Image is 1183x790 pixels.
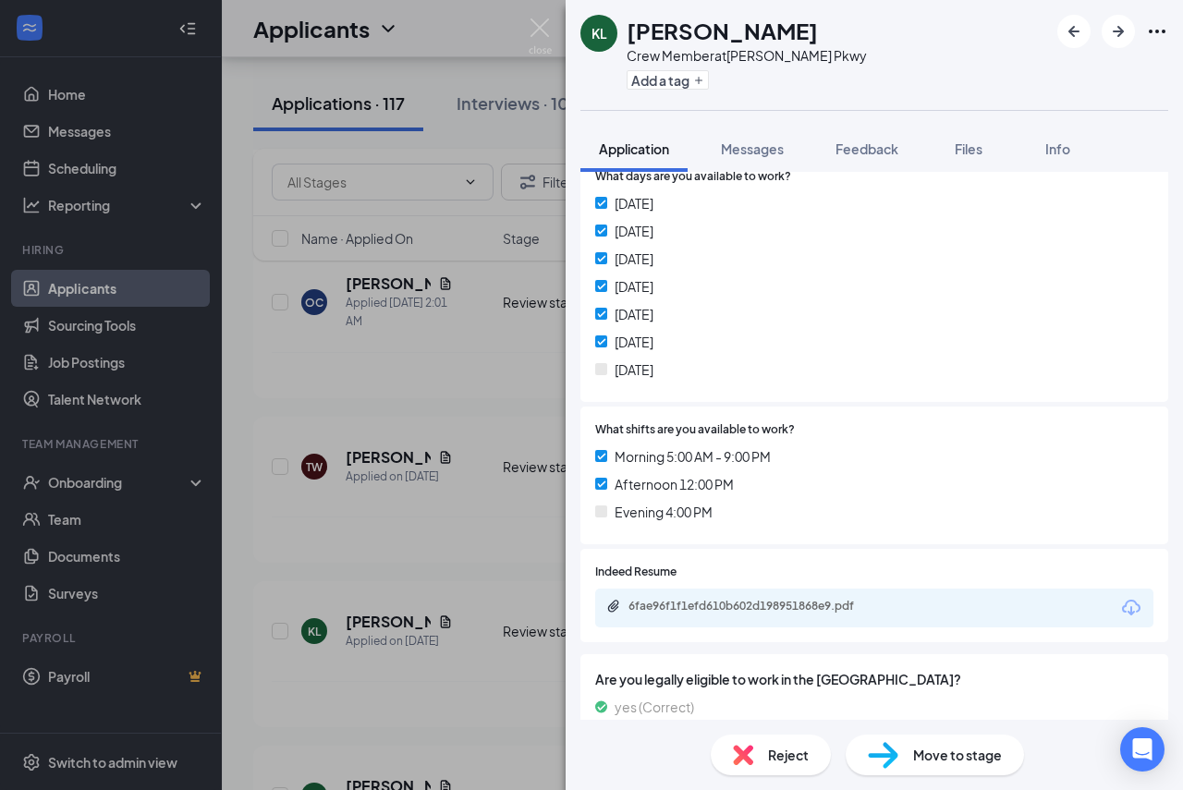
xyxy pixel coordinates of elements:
span: Application [599,140,669,157]
span: [DATE] [615,304,653,324]
span: Are you legally eligible to work in the [GEOGRAPHIC_DATA]? [595,669,1153,689]
svg: Plus [693,75,704,86]
div: Open Intercom Messenger [1120,727,1165,772]
span: Morning 5:00 AM - 9:00 PM [615,446,771,467]
span: What days are you available to work? [595,168,791,186]
span: Messages [721,140,784,157]
svg: Paperclip [606,599,621,614]
span: [DATE] [615,221,653,241]
span: [DATE] [615,332,653,352]
span: yes (Correct) [615,697,694,717]
svg: ArrowLeftNew [1063,20,1085,43]
span: Move to stage [913,745,1002,765]
svg: Download [1120,597,1142,619]
div: KL [591,24,607,43]
span: Feedback [835,140,898,157]
span: Files [955,140,982,157]
span: Indeed Resume [595,564,677,581]
a: Paperclip6fae96f1f1efd610b602d198951868e9.pdf [606,599,906,616]
span: [DATE] [615,249,653,269]
span: [DATE] [615,276,653,297]
span: [DATE] [615,193,653,213]
span: What shifts are you available to work? [595,421,795,439]
span: [DATE] [615,359,653,380]
button: PlusAdd a tag [627,70,709,90]
span: Reject [768,745,809,765]
h1: [PERSON_NAME] [627,15,818,46]
div: 6fae96f1f1efd610b602d198951868e9.pdf [628,599,887,614]
svg: Ellipses [1146,20,1168,43]
span: Afternoon 12:00 PM [615,474,734,494]
span: Info [1045,140,1070,157]
svg: ArrowRight [1107,20,1129,43]
button: ArrowLeftNew [1057,15,1091,48]
span: Evening 4:00 PM [615,502,713,522]
div: Crew Member at [PERSON_NAME] Pkwy [627,46,867,65]
button: ArrowRight [1102,15,1135,48]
